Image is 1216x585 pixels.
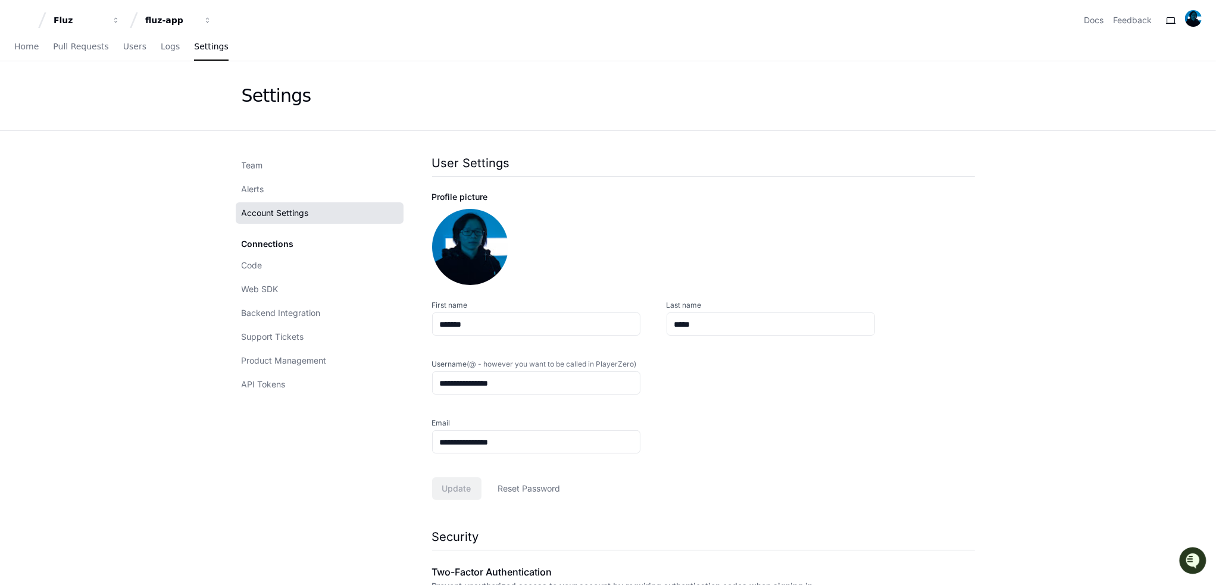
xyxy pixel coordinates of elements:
span: Team [242,159,263,171]
a: Alerts [236,179,404,200]
a: Backend Integration [236,302,404,324]
img: 1756235613930-3d25f9e4-fa56-45dd-b3ad-e072dfbd1548 [12,89,33,110]
label: Email [432,418,661,428]
a: API Tokens [236,374,404,395]
button: Feedback [1113,14,1152,26]
a: Code [236,255,404,276]
button: Start new chat [202,92,217,107]
span: Settings [194,43,228,50]
span: Code [242,259,262,271]
span: Logs [161,43,180,50]
a: Home [14,33,39,61]
div: Welcome [12,48,217,67]
a: Account Settings [236,202,404,224]
a: Settings [194,33,228,61]
span: Pull Requests [53,43,108,50]
a: Docs [1084,14,1104,26]
span: Pylon [118,125,144,134]
span: Reset Password [492,483,567,495]
h1: Security [432,528,975,545]
a: Web SDK [236,279,404,300]
a: Product Management [236,350,404,371]
label: Username [432,359,661,369]
label: Last name [667,301,895,310]
img: ACg8ocK9Ofr5Egy6zvw6UWovChFYLvkQkLCiibXY1sNKAlxXs4DtgkU=s96-c [432,209,508,285]
span: Users [123,43,146,50]
span: Home [14,43,39,50]
div: Start new chat [40,89,195,101]
button: Fluz [49,10,125,31]
div: Settings [242,85,311,107]
span: API Tokens [242,378,286,390]
a: Pull Requests [53,33,108,61]
a: Users [123,33,146,61]
h2: Two-Factor Authentication [432,565,975,579]
span: Web SDK [242,283,279,295]
span: (@ - however you want to be called in PlayerZero) [467,359,637,368]
div: Fluz [54,14,105,26]
span: Product Management [242,355,327,367]
a: Logs [161,33,180,61]
img: ACg8ocK9Ofr5Egy6zvw6UWovChFYLvkQkLCiibXY1sNKAlxXs4DtgkU=s96-c [1185,10,1202,27]
img: PlayerZero [12,12,36,36]
button: Reset Password [482,477,577,500]
a: Powered byPylon [84,124,144,134]
h1: User Settings [432,155,510,171]
a: Team [236,155,404,176]
label: First name [432,301,661,310]
div: fluz-app [145,14,196,26]
button: fluz-app [140,10,217,31]
a: Support Tickets [236,326,404,348]
iframe: Open customer support [1178,546,1210,578]
div: We're available if you need us! [40,101,151,110]
span: Account Settings [242,207,309,219]
span: Alerts [242,183,264,195]
span: Backend Integration [242,307,321,319]
div: Profile picture [432,191,975,203]
span: Support Tickets [242,331,304,343]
